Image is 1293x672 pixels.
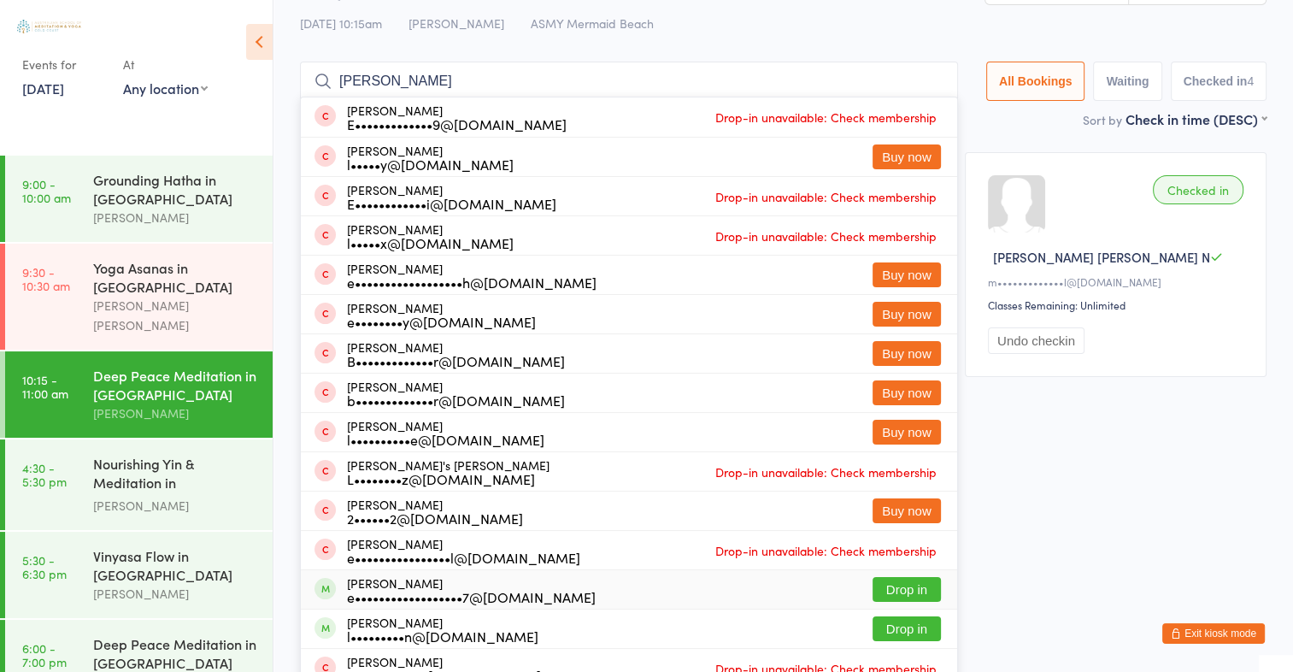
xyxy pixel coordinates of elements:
[300,15,382,32] span: [DATE] 10:15am
[988,274,1249,289] div: m•••••••••••••l@[DOMAIN_NAME]
[347,315,536,328] div: e••••••••y@[DOMAIN_NAME]
[347,576,596,604] div: [PERSON_NAME]
[531,15,654,32] span: ASMY Mermaid Beach
[873,341,941,366] button: Buy now
[22,79,64,97] a: [DATE]
[873,420,941,445] button: Buy now
[993,248,1210,266] span: [PERSON_NAME] [PERSON_NAME] N
[347,616,538,643] div: [PERSON_NAME]
[93,404,258,423] div: [PERSON_NAME]
[93,584,258,604] div: [PERSON_NAME]
[93,366,258,404] div: Deep Peace Meditation in [GEOGRAPHIC_DATA]
[711,223,941,249] span: Drop-in unavailable: Check membership
[988,298,1249,312] div: Classes Remaining: Unlimited
[873,144,941,169] button: Buy now
[711,184,941,209] span: Drop-in unavailable: Check membership
[347,458,550,486] div: [PERSON_NAME]'s [PERSON_NAME]
[347,419,544,446] div: [PERSON_NAME]
[22,461,67,488] time: 4:30 - 5:30 pm
[347,301,536,328] div: [PERSON_NAME]
[347,511,523,525] div: 2••••••2@[DOMAIN_NAME]
[22,177,71,204] time: 9:00 - 10:00 am
[711,104,941,130] span: Drop-in unavailable: Check membership
[1093,62,1161,101] button: Waiting
[22,50,106,79] div: Events for
[17,20,81,33] img: Australian School of Meditation & Yoga (Gold Coast)
[711,459,941,485] span: Drop-in unavailable: Check membership
[22,373,68,400] time: 10:15 - 11:00 am
[93,454,258,496] div: Nourishing Yin & Meditation in [GEOGRAPHIC_DATA]
[873,302,941,327] button: Buy now
[347,236,514,250] div: l•••••x@[DOMAIN_NAME]
[347,629,538,643] div: l•••••••••n@[DOMAIN_NAME]
[347,262,597,289] div: [PERSON_NAME]
[93,258,258,296] div: Yoga Asanas in [GEOGRAPHIC_DATA]
[347,472,550,486] div: L••••••••z@[DOMAIN_NAME]
[873,498,941,523] button: Buy now
[347,537,580,564] div: [PERSON_NAME]
[873,616,941,641] button: Drop in
[5,439,273,530] a: 4:30 -5:30 pmNourishing Yin & Meditation in [GEOGRAPHIC_DATA][PERSON_NAME]
[988,327,1084,354] button: Undo checkin
[93,170,258,208] div: Grounding Hatha in [GEOGRAPHIC_DATA]
[347,117,567,131] div: E•••••••••••••9@[DOMAIN_NAME]
[408,15,504,32] span: [PERSON_NAME]
[347,222,514,250] div: [PERSON_NAME]
[347,590,596,604] div: e••••••••••••••••••7@[DOMAIN_NAME]
[1162,623,1265,644] button: Exit kiosk mode
[93,546,258,584] div: Vinyasa Flow in [GEOGRAPHIC_DATA]
[1083,111,1122,128] label: Sort by
[347,433,544,446] div: l••••••••••e@[DOMAIN_NAME]
[347,498,523,525] div: [PERSON_NAME]
[93,634,258,672] div: Deep Peace Meditation in [GEOGRAPHIC_DATA]
[347,380,565,407] div: [PERSON_NAME]
[347,340,565,368] div: [PERSON_NAME]
[873,380,941,405] button: Buy now
[123,79,208,97] div: Any location
[347,551,580,564] div: e••••••••••••••••l@[DOMAIN_NAME]
[347,157,514,171] div: l•••••y@[DOMAIN_NAME]
[123,50,208,79] div: At
[873,577,941,602] button: Drop in
[1125,109,1267,128] div: Check in time (DESC)
[1153,175,1243,204] div: Checked in
[22,641,67,669] time: 6:00 - 7:00 pm
[5,351,273,438] a: 10:15 -11:00 amDeep Peace Meditation in [GEOGRAPHIC_DATA][PERSON_NAME]
[93,208,258,227] div: [PERSON_NAME]
[5,244,273,350] a: 9:30 -10:30 amYoga Asanas in [GEOGRAPHIC_DATA][PERSON_NAME] [PERSON_NAME]
[22,265,70,292] time: 9:30 - 10:30 am
[347,144,514,171] div: [PERSON_NAME]
[347,183,556,210] div: [PERSON_NAME]
[1171,62,1267,101] button: Checked in4
[300,62,958,101] input: Search
[93,496,258,516] div: [PERSON_NAME]
[873,262,941,287] button: Buy now
[347,197,556,210] div: E••••••••••••i@[DOMAIN_NAME]
[93,296,258,335] div: [PERSON_NAME] [PERSON_NAME]
[347,354,565,368] div: B•••••••••••••r@[DOMAIN_NAME]
[347,393,565,407] div: b•••••••••••••r@[DOMAIN_NAME]
[347,103,567,131] div: [PERSON_NAME]
[711,538,941,563] span: Drop-in unavailable: Check membership
[22,553,67,581] time: 5:30 - 6:30 pm
[986,62,1085,101] button: All Bookings
[1247,74,1254,88] div: 4
[347,275,597,289] div: e••••••••••••••••••h@[DOMAIN_NAME]
[5,532,273,618] a: 5:30 -6:30 pmVinyasa Flow in [GEOGRAPHIC_DATA][PERSON_NAME]
[5,156,273,242] a: 9:00 -10:00 amGrounding Hatha in [GEOGRAPHIC_DATA][PERSON_NAME]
